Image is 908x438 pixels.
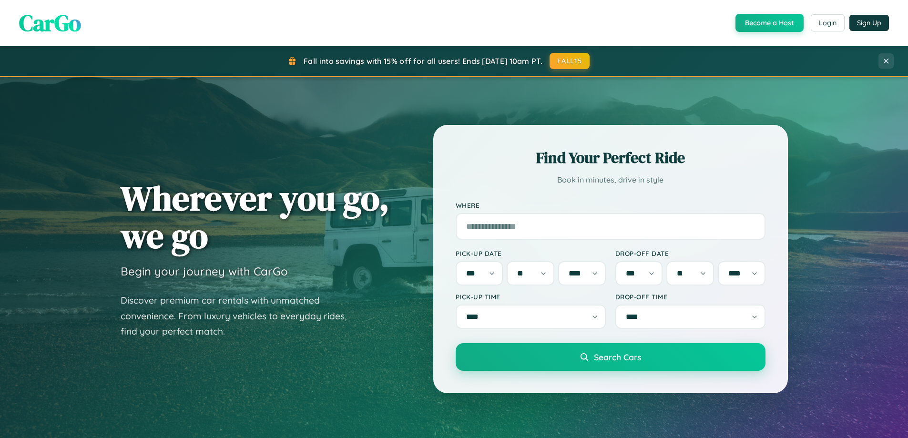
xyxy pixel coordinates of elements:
span: Fall into savings with 15% off for all users! Ends [DATE] 10am PT. [304,56,542,66]
p: Book in minutes, drive in style [456,173,765,187]
label: Pick-up Time [456,293,606,301]
h2: Find Your Perfect Ride [456,147,765,168]
button: FALL15 [550,53,590,69]
h3: Begin your journey with CarGo [121,264,288,278]
span: Search Cars [594,352,641,362]
button: Become a Host [735,14,804,32]
label: Pick-up Date [456,249,606,257]
p: Discover premium car rentals with unmatched convenience. From luxury vehicles to everyday rides, ... [121,293,359,339]
label: Where [456,201,765,209]
label: Drop-off Time [615,293,765,301]
h1: Wherever you go, we go [121,179,389,255]
button: Login [811,14,845,31]
label: Drop-off Date [615,249,765,257]
span: CarGo [19,7,81,39]
button: Search Cars [456,343,765,371]
button: Sign Up [849,15,889,31]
